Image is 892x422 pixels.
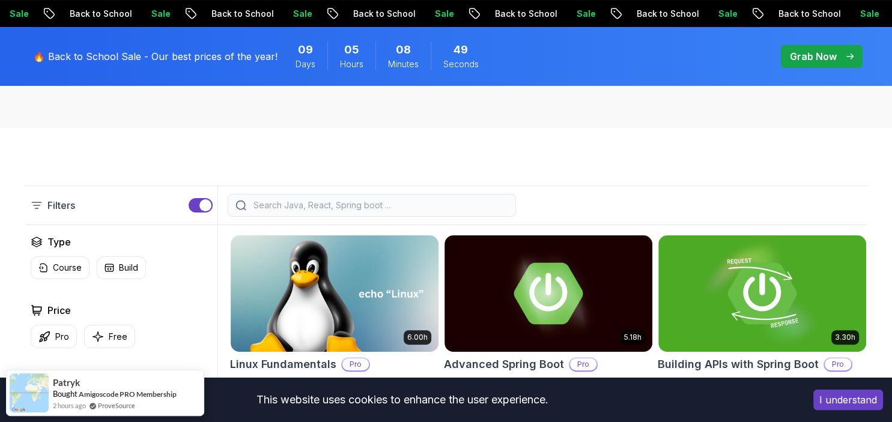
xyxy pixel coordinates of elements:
[46,8,127,20] p: Back to School
[109,331,127,343] p: Free
[553,8,591,20] p: Sale
[444,235,653,412] a: Advanced Spring Boot card5.18hAdvanced Spring BootProDive deep into Spring Boot with our advanced...
[84,325,135,348] button: Free
[296,58,315,70] span: Days
[658,235,867,412] a: Building APIs with Spring Boot card3.30hBuilding APIs with Spring BootProLearn to build robust, s...
[230,235,439,400] a: Linux Fundamentals card6.00hLinux FundamentalsProLearn the fundamentals of Linux and how to use t...
[613,8,694,20] p: Back to School
[79,390,177,399] a: Amigoscode PRO Membership
[269,8,308,20] p: Sale
[444,376,653,412] p: Dive deep into Spring Boot with our advanced course, designed to take your skills from intermedia...
[33,49,278,64] p: 🔥 Back to School Sale - Our best prices of the year!
[98,400,135,411] a: ProveSource
[47,303,71,318] h2: Price
[53,378,80,388] span: Patryk
[230,376,439,400] p: Learn the fundamentals of Linux and how to use the command line
[31,256,90,279] button: Course
[342,358,369,370] p: Pro
[570,358,596,370] p: Pro
[407,333,428,342] p: 6.00h
[55,331,69,343] p: Pro
[825,358,851,370] p: Pro
[388,58,419,70] span: Minutes
[454,41,468,58] span: 49 Seconds
[47,198,75,213] p: Filters
[344,41,359,58] span: 5 Hours
[443,58,479,70] span: Seconds
[329,8,411,20] p: Back to School
[97,256,146,279] button: Build
[119,262,138,274] p: Build
[53,400,86,411] span: 2 hours ago
[340,58,363,70] span: Hours
[471,8,553,20] p: Back to School
[127,8,166,20] p: Sale
[251,199,508,211] input: Search Java, React, Spring boot ...
[9,387,795,413] div: This website uses cookies to enhance the user experience.
[754,8,836,20] p: Back to School
[624,333,642,342] p: 5.18h
[658,235,866,352] img: Building APIs with Spring Boot card
[790,49,837,64] p: Grab Now
[836,8,875,20] p: Sale
[835,333,855,342] p: 3.30h
[298,41,313,58] span: 9 Days
[231,235,438,352] img: Linux Fundamentals card
[53,262,82,274] p: Course
[47,235,71,249] h2: Type
[411,8,449,20] p: Sale
[813,390,883,410] button: Accept cookies
[658,376,867,412] p: Learn to build robust, scalable APIs with Spring Boot, mastering REST principles, JSON handling, ...
[396,41,411,58] span: 8 Minutes
[658,356,819,373] h2: Building APIs with Spring Boot
[53,389,77,399] span: Bought
[230,356,336,373] h2: Linux Fundamentals
[10,373,49,412] img: provesource social proof notification image
[444,235,652,352] img: Advanced Spring Boot card
[31,325,77,348] button: Pro
[444,356,564,373] h2: Advanced Spring Boot
[187,8,269,20] p: Back to School
[694,8,733,20] p: Sale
